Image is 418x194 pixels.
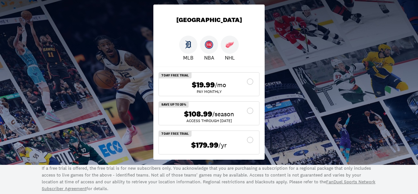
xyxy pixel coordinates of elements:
[159,73,192,78] div: 7 Day Free Trial
[212,109,234,119] span: /season
[225,54,235,62] p: NHL
[204,54,214,62] p: NBA
[225,40,234,49] img: Red Wings
[184,109,212,119] span: $108.99
[42,165,376,192] p: If a free trial is offered, the free trial is for new subscribers only. You acknowledge that you ...
[184,40,192,49] img: Tigers
[164,90,254,94] div: Pay Monthly
[183,54,193,62] p: MLB
[218,141,227,150] span: /yr
[153,5,265,36] div: [GEOGRAPHIC_DATA]
[215,80,226,89] span: /mo
[192,80,215,90] span: $19.99
[159,102,189,108] div: SAVE UP TO 25%
[191,141,218,150] span: $179.99
[164,119,254,123] div: ACCESS THROUGH [DATE]
[159,131,192,137] div: 7 Day Free Trial
[205,40,213,49] img: Pistons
